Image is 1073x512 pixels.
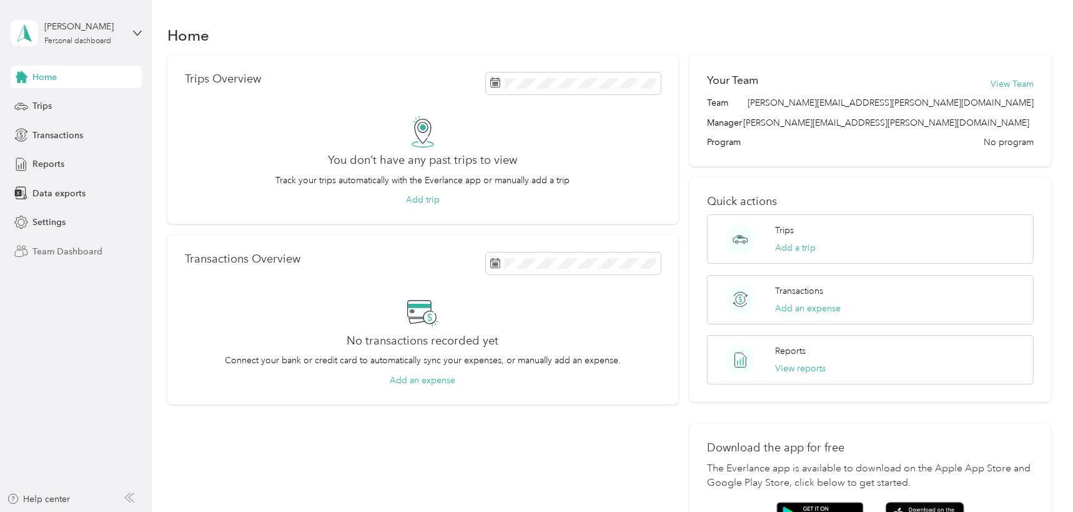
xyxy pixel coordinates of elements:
h2: Your Team [707,73,758,88]
span: Transactions [32,129,83,142]
button: Add an expense [775,302,841,315]
p: Quick actions [707,195,1034,208]
p: Trips [775,224,794,237]
h1: Home [167,29,209,42]
p: Transactions Overview [185,253,300,266]
span: Home [32,71,57,84]
span: Program [707,136,741,149]
button: Help center [7,493,71,506]
div: Personal dashboard [44,38,111,45]
span: No program [984,136,1034,149]
span: Team [707,96,728,109]
p: Download the app for free [707,441,1034,454]
button: View Team [991,78,1034,91]
span: Settings [32,216,66,229]
span: [PERSON_NAME][EMAIL_ADDRESS][PERSON_NAME][DOMAIN_NAME] [743,118,1029,128]
p: Reports [775,344,806,358]
span: Data exports [32,187,86,200]
button: Add an expense [390,374,455,387]
span: Team Dashboard [32,245,102,258]
button: Add a trip [775,241,816,254]
button: View reports [775,362,826,375]
p: Track your trips automatically with the Everlance app or manually add a trip [275,174,570,187]
p: Transactions [775,284,823,298]
h2: You don’t have any past trips to view [328,154,517,167]
p: Trips Overview [185,73,261,86]
p: Connect your bank or credit card to automatically sync your expenses, or manually add an expense. [225,354,621,367]
div: [PERSON_NAME] [44,20,122,33]
iframe: Everlance-gr Chat Button Frame [1003,442,1073,512]
span: Trips [32,99,52,113]
p: The Everlance app is available to download on the Apple App Store and Google Play Store, click be... [707,461,1034,491]
h2: No transactions recorded yet [347,334,498,348]
button: Add trip [406,193,440,206]
span: Manager [707,116,742,129]
span: [PERSON_NAME][EMAIL_ADDRESS][PERSON_NAME][DOMAIN_NAME] [748,96,1034,109]
span: Reports [32,158,64,171]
